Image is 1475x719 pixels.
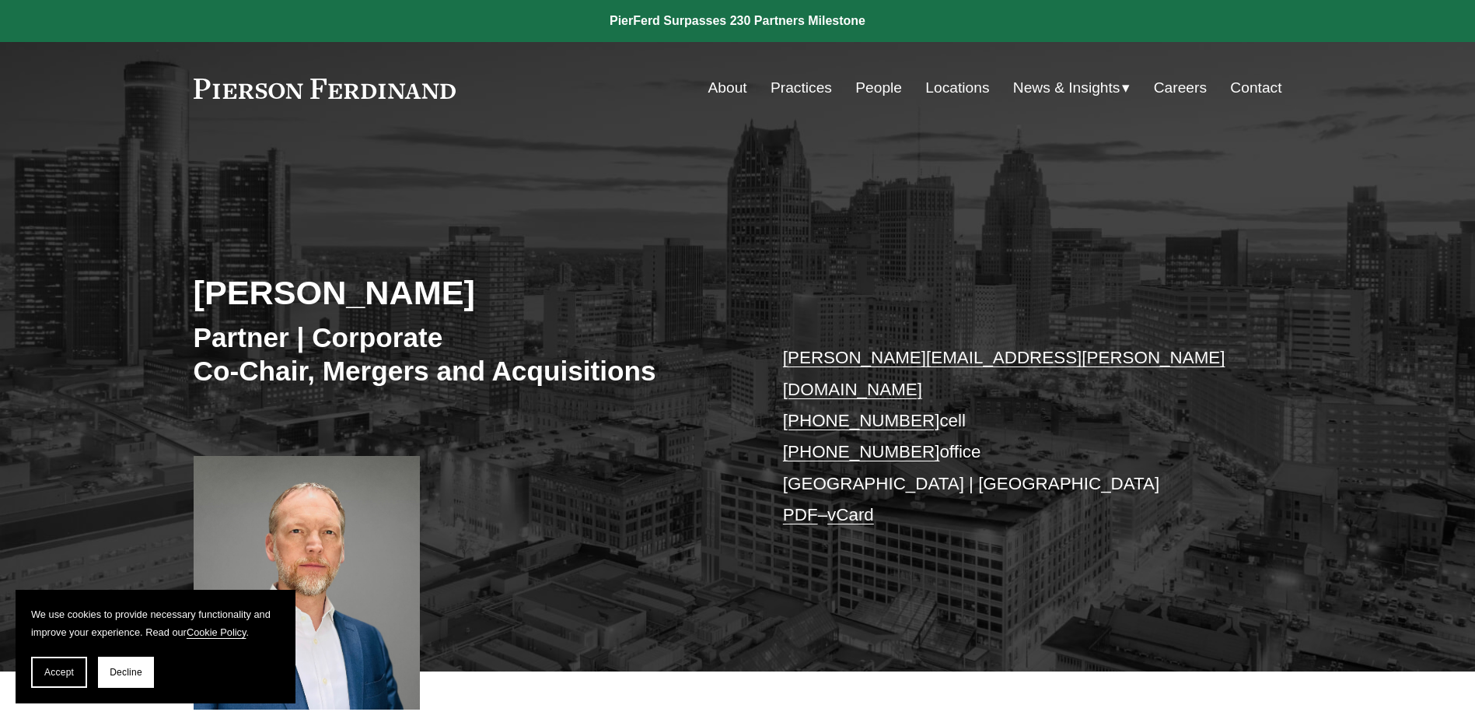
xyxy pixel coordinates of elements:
a: folder dropdown [1013,73,1131,103]
a: Cookie Policy [187,626,246,638]
h2: [PERSON_NAME] [194,272,738,313]
section: Cookie banner [16,590,295,703]
a: [PERSON_NAME][EMAIL_ADDRESS][PERSON_NAME][DOMAIN_NAME] [783,348,1225,398]
p: We use cookies to provide necessary functionality and improve your experience. Read our . [31,605,280,641]
p: cell office [GEOGRAPHIC_DATA] | [GEOGRAPHIC_DATA] – [783,342,1236,531]
span: Accept [44,667,74,678]
a: About [708,73,747,103]
a: PDF [783,505,818,524]
button: Accept [31,657,87,688]
a: [PHONE_NUMBER] [783,411,940,430]
a: People [855,73,902,103]
a: Practices [771,73,832,103]
a: vCard [827,505,874,524]
a: Locations [925,73,989,103]
button: Decline [98,657,154,688]
a: Contact [1230,73,1281,103]
a: Careers [1154,73,1207,103]
a: [PHONE_NUMBER] [783,442,940,461]
span: Decline [110,667,142,678]
span: News & Insights [1013,75,1120,102]
h3: Partner | Corporate Co-Chair, Mergers and Acquisitions [194,321,738,388]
